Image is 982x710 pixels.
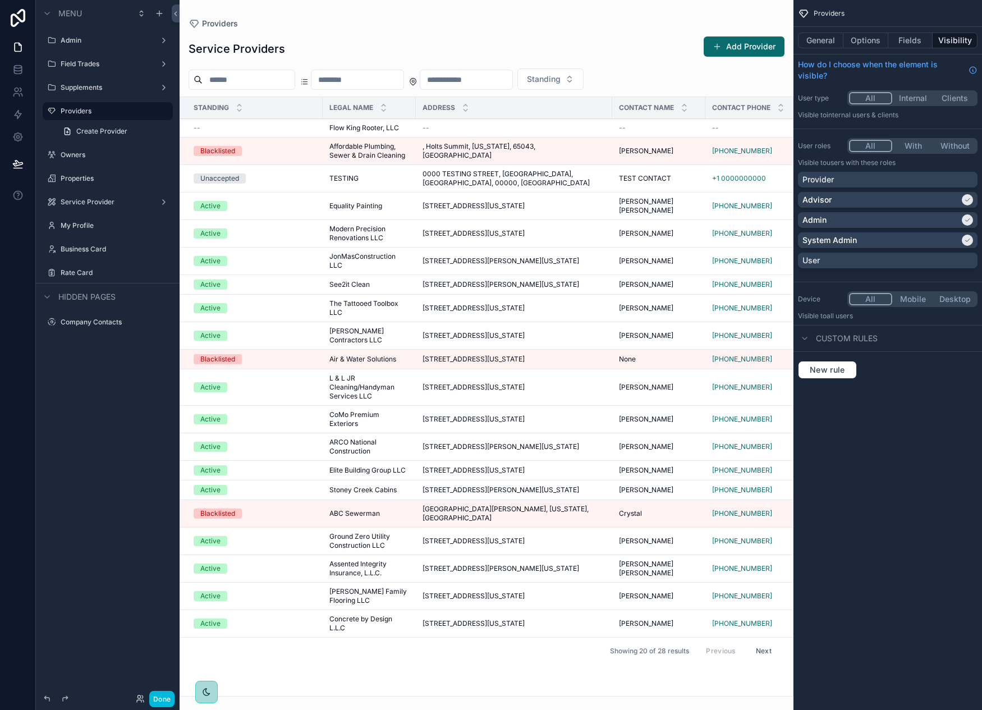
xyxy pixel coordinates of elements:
label: My Profile [61,221,166,230]
p: Admin [802,214,827,226]
span: Showing 20 of 28 results [610,647,689,656]
span: How do I choose when the element is visible? [798,59,964,81]
button: All [849,293,892,305]
label: Admin [61,36,150,45]
label: Device [798,295,843,304]
button: Done [149,691,175,707]
label: Providers [61,107,166,116]
a: Create Provider [56,122,173,140]
button: Internal [892,92,934,104]
button: Options [843,33,888,48]
span: Standing [194,103,229,112]
span: Contact Phone [712,103,770,112]
p: Advisor [802,194,832,205]
p: Provider [802,174,834,185]
span: Contact Name [619,103,674,112]
span: Users with these roles [827,158,896,167]
button: Mobile [892,293,934,305]
span: all users [827,312,853,320]
button: Without [934,140,976,152]
span: Custom rules [816,333,878,344]
button: All [849,140,892,152]
span: Legal Name [329,103,373,112]
button: All [849,92,892,104]
span: Internal users & clients [827,111,898,119]
span: Address [423,103,455,112]
p: Visible to [798,111,978,120]
span: Hidden pages [58,291,116,303]
label: Field Trades [61,59,150,68]
label: Properties [61,174,166,183]
button: Fields [888,33,933,48]
button: Clients [934,92,976,104]
button: Next [748,642,779,659]
p: Visible to [798,158,978,167]
button: Desktop [934,293,976,305]
a: How do I choose when the element is visible? [798,59,978,81]
button: General [798,33,843,48]
label: Supplements [61,83,150,92]
span: Providers [814,9,845,18]
label: Owners [61,150,166,159]
span: Menu [58,8,82,19]
p: Visible to [798,312,978,320]
label: Company Contacts [61,318,166,327]
p: System Admin [802,235,857,246]
span: New rule [805,365,850,375]
label: Rate Card [61,268,166,277]
button: New rule [798,361,857,379]
label: Business Card [61,245,166,254]
p: User [802,255,820,266]
button: With [892,140,934,152]
label: Service Provider [61,198,150,207]
span: Create Provider [76,127,127,136]
label: User type [798,94,843,103]
button: Visibility [933,33,978,48]
label: User roles [798,141,843,150]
